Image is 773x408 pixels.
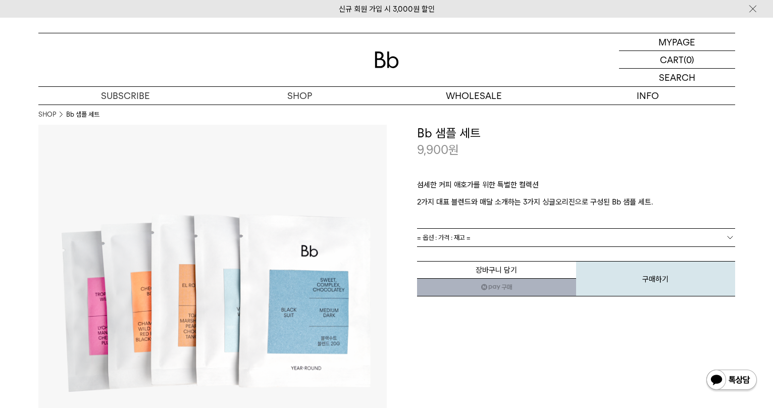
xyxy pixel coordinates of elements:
[576,261,735,296] button: 구매하기
[213,87,387,105] a: SHOP
[417,229,471,246] span: = 옵션 : 가격 : 재고 =
[417,141,459,159] p: 9,900
[684,51,694,68] p: (0)
[417,179,735,196] p: 섬세한 커피 애호가를 위한 특별한 컬렉션
[619,33,735,51] a: MYPAGE
[387,87,561,105] p: WHOLESALE
[339,5,435,14] a: 신규 회원 가입 시 3,000원 할인
[417,125,735,142] h3: Bb 샘플 세트
[561,87,735,105] p: INFO
[417,278,576,296] a: 새창
[448,142,459,157] span: 원
[38,110,56,120] a: SHOP
[375,52,399,68] img: 로고
[658,33,695,50] p: MYPAGE
[659,69,695,86] p: SEARCH
[66,110,99,120] li: Bb 샘플 세트
[660,51,684,68] p: CART
[619,51,735,69] a: CART (0)
[38,87,213,105] a: SUBSCRIBE
[417,261,576,279] button: 장바구니 담기
[417,196,735,208] p: 2가지 대표 블렌드와 매달 소개하는 3가지 싱글오리진으로 구성된 Bb 샘플 세트.
[705,369,758,393] img: 카카오톡 채널 1:1 채팅 버튼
